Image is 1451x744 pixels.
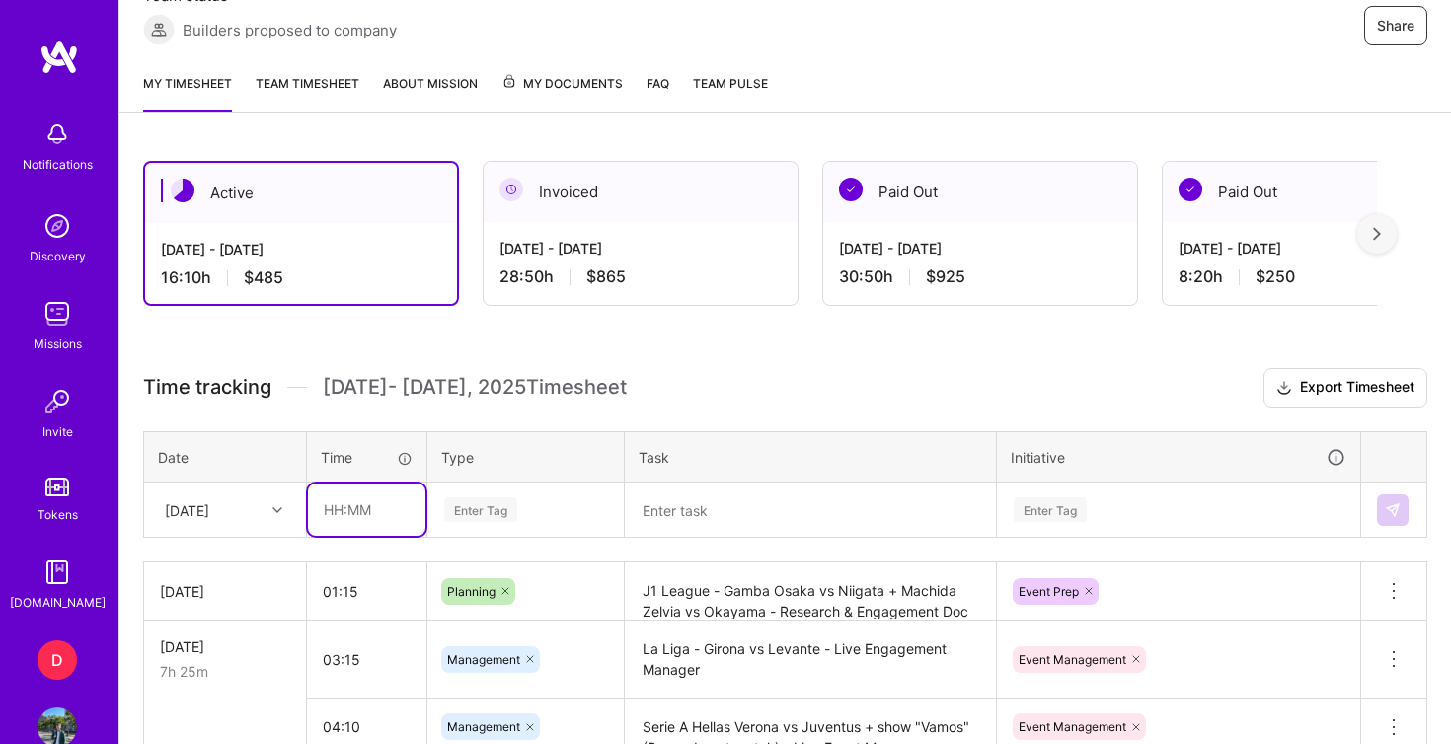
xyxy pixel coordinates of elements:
span: Management [447,652,520,667]
span: Team Pulse [693,76,768,91]
span: Time tracking [143,375,271,400]
a: FAQ [647,73,669,112]
div: Paid Out [823,162,1137,222]
div: Tokens [38,504,78,525]
span: $485 [244,267,283,288]
a: My Documents [501,73,623,112]
img: Invoiced [499,178,523,201]
img: bell [38,114,77,154]
a: Team Pulse [693,73,768,112]
a: About Mission [383,73,478,112]
div: 7h 25m [160,661,290,682]
a: My timesheet [143,73,232,112]
button: Export Timesheet [1263,368,1427,408]
span: Management [447,719,520,734]
div: [DATE] - [DATE] [161,239,441,260]
span: Planning [447,584,496,599]
th: Type [427,431,625,483]
div: Time [321,447,413,468]
div: [DOMAIN_NAME] [10,592,106,613]
div: Notifications [23,154,93,175]
div: Initiative [1011,446,1346,469]
span: $865 [586,266,626,287]
div: Enter Tag [444,494,517,525]
span: Event Prep [1019,584,1079,599]
span: $925 [926,266,965,287]
th: Task [625,431,997,483]
div: [DATE] [160,636,290,657]
div: Invoiced [484,162,798,222]
span: My Documents [501,73,623,95]
div: 16:10 h [161,267,441,288]
img: teamwork [38,294,77,334]
span: Event Management [1019,719,1126,734]
div: 30:50 h [839,266,1121,287]
img: Submit [1385,502,1401,518]
div: [DATE] [165,499,209,520]
img: guide book [38,553,77,592]
textarea: J1 League - Gamba Osaka vs Niigata + Machida Zelvia vs Okayama - Research & Engagement Doc [627,564,994,619]
textarea: La Liga - Girona vs Levante - Live Engagement Manager [627,623,994,697]
span: Share [1377,16,1414,36]
i: icon Chevron [272,505,282,515]
div: Missions [34,334,82,354]
div: 28:50 h [499,266,782,287]
div: [DATE] - [DATE] [839,238,1121,259]
a: D [33,640,82,680]
img: Active [171,179,194,202]
img: Builders proposed to company [143,14,175,45]
span: Builders proposed to company [183,20,397,40]
span: Event Management [1019,652,1126,667]
img: discovery [38,206,77,246]
img: Paid Out [1179,178,1202,201]
div: Active [145,163,457,223]
img: logo [39,39,79,75]
div: Discovery [30,246,86,266]
img: right [1373,227,1381,241]
th: Date [144,431,307,483]
img: Paid Out [839,178,863,201]
span: $250 [1256,266,1295,287]
i: icon Download [1276,378,1292,399]
div: Enter Tag [1014,494,1087,525]
div: Invite [42,421,73,442]
a: Team timesheet [256,73,359,112]
input: HH:MM [307,633,426,686]
span: [DATE] - [DATE] , 2025 Timesheet [323,375,627,400]
input: HH:MM [307,565,426,618]
button: Share [1364,6,1427,45]
img: tokens [45,478,69,496]
div: [DATE] - [DATE] [499,238,782,259]
div: D [38,640,77,680]
input: HH:MM [308,484,425,536]
div: [DATE] [160,581,290,602]
img: Invite [38,382,77,421]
